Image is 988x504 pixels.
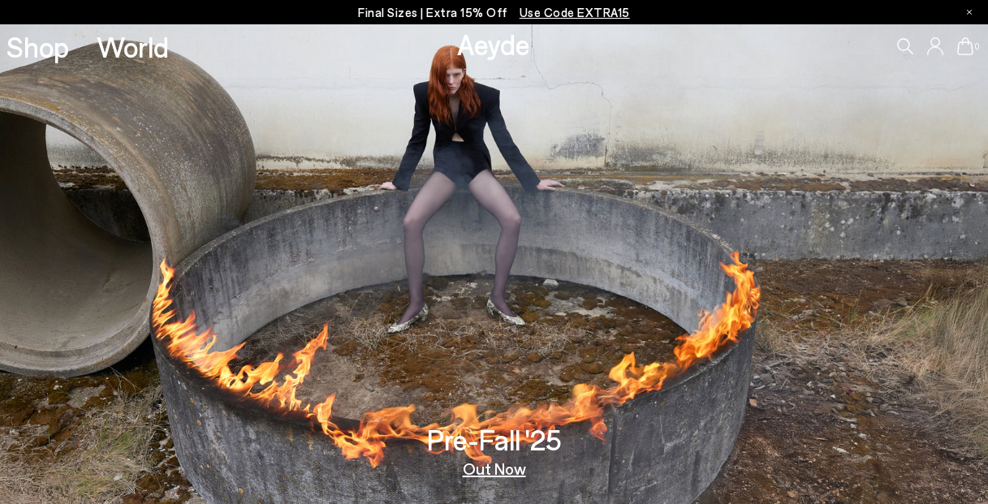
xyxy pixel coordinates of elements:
[973,42,982,51] span: 0
[6,32,69,61] a: Shop
[358,2,630,23] p: Final Sizes | Extra 15% Off
[427,425,562,454] h3: Pre-Fall '25
[97,32,169,61] a: World
[520,5,630,19] span: Navigate to /collections/ss25-final-sizes
[457,27,530,61] a: Aeyde
[957,37,973,55] a: 0
[463,460,526,476] a: Out Now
